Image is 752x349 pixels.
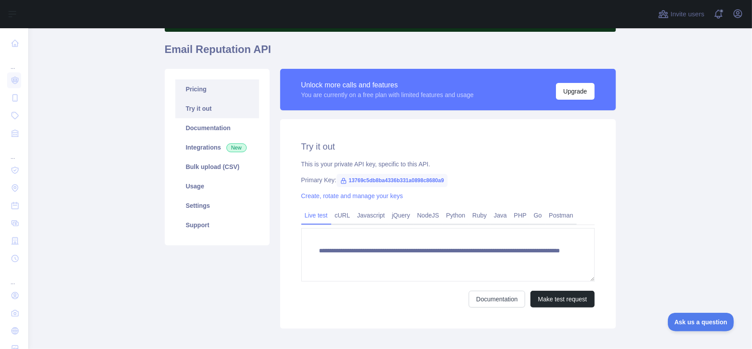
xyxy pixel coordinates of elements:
[301,176,595,184] div: Primary Key:
[7,143,21,161] div: ...
[175,79,259,99] a: Pricing
[671,9,704,19] span: Invite users
[301,208,331,222] a: Live test
[175,118,259,138] a: Documentation
[656,7,706,21] button: Invite users
[301,140,595,153] h2: Try it out
[469,291,525,308] a: Documentation
[354,208,389,222] a: Javascript
[175,99,259,118] a: Try it out
[301,90,474,99] div: You are currently on a free plan with limited features and usage
[469,208,490,222] a: Ruby
[175,157,259,176] a: Bulk upload (CSV)
[301,192,403,199] a: Create, rotate and manage your keys
[443,208,469,222] a: Python
[165,42,616,64] h1: Email Reputation API
[414,208,443,222] a: NodeJS
[331,208,354,222] a: cURL
[668,313,734,331] iframe: Toggle Customer Support
[7,268,21,286] div: ...
[545,208,577,222] a: Postman
[226,143,247,152] span: New
[556,83,595,100] button: Upgrade
[175,138,259,157] a: Integrations New
[530,208,545,222] a: Go
[389,208,414,222] a: jQuery
[490,208,511,222] a: Java
[175,176,259,196] a: Usage
[175,196,259,215] a: Settings
[175,215,259,235] a: Support
[301,80,474,90] div: Unlock more calls and features
[301,160,595,169] div: This is your private API key, specific to this API.
[337,174,448,187] span: 13769c5db8ba4336b331a0898c8680a9
[511,208,530,222] a: PHP
[530,291,594,308] button: Make test request
[7,53,21,71] div: ...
